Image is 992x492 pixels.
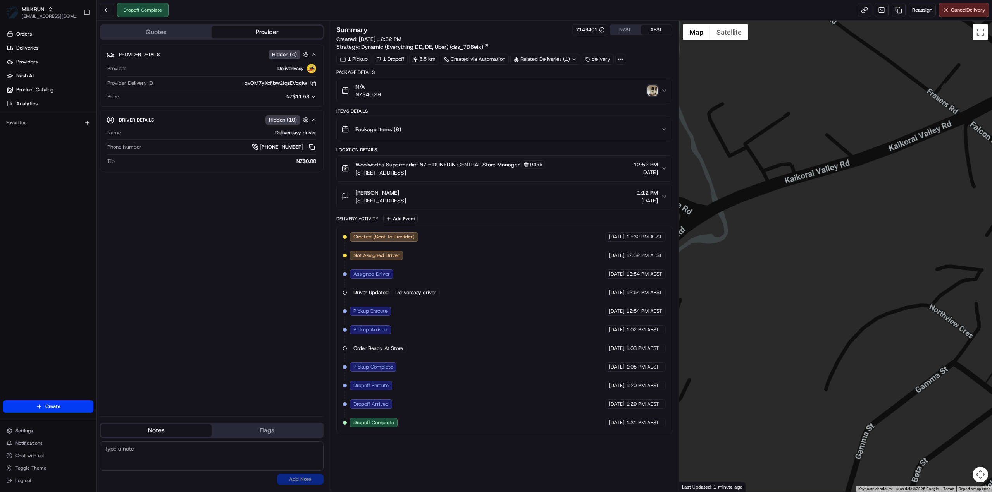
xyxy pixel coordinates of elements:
[337,184,672,209] button: [PERSON_NAME][STREET_ADDRESS]1:12 PM[DATE]
[973,24,988,40] button: Toggle fullscreen view
[15,440,43,446] span: Notifications
[107,93,119,100] span: Price
[6,6,19,19] img: MILKRUN
[269,117,297,123] span: Hidden ( 10 )
[65,113,72,119] div: 💻
[3,98,96,110] a: Analytics
[939,3,989,17] button: CancelDelivery
[45,403,60,410] span: Create
[409,54,439,65] div: 3.5 km
[710,24,748,40] button: Show satellite imagery
[8,7,23,23] img: Nash
[336,35,401,43] span: Created:
[55,130,94,137] a: Powered byPylon
[336,69,672,75] div: Package Details
[3,56,96,68] a: Providers
[355,189,399,197] span: [PERSON_NAME]
[272,51,297,58] span: Hidden ( 4 )
[269,50,311,59] button: Hidden (4)
[383,214,418,223] button: Add Event
[336,108,672,114] div: Items Details
[353,382,389,389] span: Dropoff Enroute
[119,51,160,58] span: Provider Details
[101,424,212,437] button: Notes
[107,113,317,126] button: Driver DetailsHidden (10)
[22,13,77,19] span: [EMAIL_ADDRESS][DOMAIN_NAME]
[609,382,625,389] span: [DATE]
[353,289,389,296] span: Driver Updated
[77,131,94,137] span: Pylon
[634,161,658,168] span: 12:52 PM
[119,117,154,123] span: Driver Details
[355,197,406,204] span: [STREET_ADDRESS]
[3,42,96,54] a: Deliveries
[626,382,659,389] span: 1:20 PM AEST
[355,161,520,168] span: Woolworths Supermarket NZ - DUNEDIN CENTRAL Store Manager
[609,401,625,408] span: [DATE]
[355,169,545,177] span: [STREET_ADDRESS]
[353,271,390,278] span: Assigned Driver
[277,65,304,72] span: DeliverEasy
[15,112,59,120] span: Knowledge Base
[530,161,542,168] span: 9455
[8,74,22,87] img: 1736555255976-a54dd68f-1ca7-489b-9aae-adbdc363a1c4
[610,25,641,35] button: NZST
[609,233,625,240] span: [DATE]
[260,144,303,151] span: [PHONE_NUMBER]
[355,125,401,133] span: Package Items ( 8 )
[3,425,93,436] button: Settings
[16,58,38,65] span: Providers
[609,271,625,278] span: [DATE]
[641,25,672,35] button: AEST
[118,158,316,165] div: NZ$0.00
[361,43,489,51] a: Dynamic (Everything DD, DE, Uber) (dss_7D8eix)
[609,308,625,315] span: [DATE]
[307,64,316,73] img: delivereasy_logo.png
[359,36,401,43] span: [DATE] 12:32 PM
[8,113,14,119] div: 📗
[26,81,98,87] div: We're available if you need us!
[15,477,31,483] span: Log out
[679,482,746,492] div: Last Updated: 1 minute ago
[248,93,316,100] button: NZ$11.53
[609,326,625,333] span: [DATE]
[336,43,489,51] div: Strategy:
[3,70,96,82] a: Nash AI
[353,345,403,352] span: Order Ready At Store
[576,26,604,33] button: 7149401
[355,91,381,98] span: NZ$40.29
[265,115,311,125] button: Hidden (10)
[336,147,672,153] div: Location Details
[15,428,33,434] span: Settings
[609,363,625,370] span: [DATE]
[626,401,659,408] span: 1:29 PM AEST
[245,80,316,87] button: qvOM7yXcfjbw2fqsEVqqiw
[16,86,53,93] span: Product Catalog
[858,486,892,492] button: Keyboard shortcuts
[3,400,93,413] button: Create
[337,78,672,103] button: N/ANZ$40.29photo_proof_of_delivery image
[212,424,322,437] button: Flags
[336,26,368,33] h3: Summary
[912,7,932,14] span: Reassign
[683,24,710,40] button: Show street map
[353,233,415,240] span: Created (Sent To Provider)
[107,80,153,87] span: Provider Delivery ID
[626,363,659,370] span: 1:05 PM AEST
[626,252,662,259] span: 12:32 PM AEST
[252,143,316,151] a: [PHONE_NUMBER]
[609,345,625,352] span: [DATE]
[16,72,34,79] span: Nash AI
[16,45,38,51] span: Deliveries
[26,74,127,81] div: Start new chat
[337,156,672,181] button: Woolworths Supermarket NZ - DUNEDIN CENTRAL Store Manager9455[STREET_ADDRESS]12:52 PM[DATE]
[286,93,309,100] span: NZ$11.53
[3,3,80,22] button: MILKRUNMILKRUN[EMAIL_ADDRESS][DOMAIN_NAME]
[609,419,625,426] span: [DATE]
[353,326,387,333] span: Pickup Arrived
[441,54,509,65] div: Created via Automation
[973,467,988,482] button: Map camera controls
[3,450,93,461] button: Chat with us!
[353,401,389,408] span: Dropoff Arrived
